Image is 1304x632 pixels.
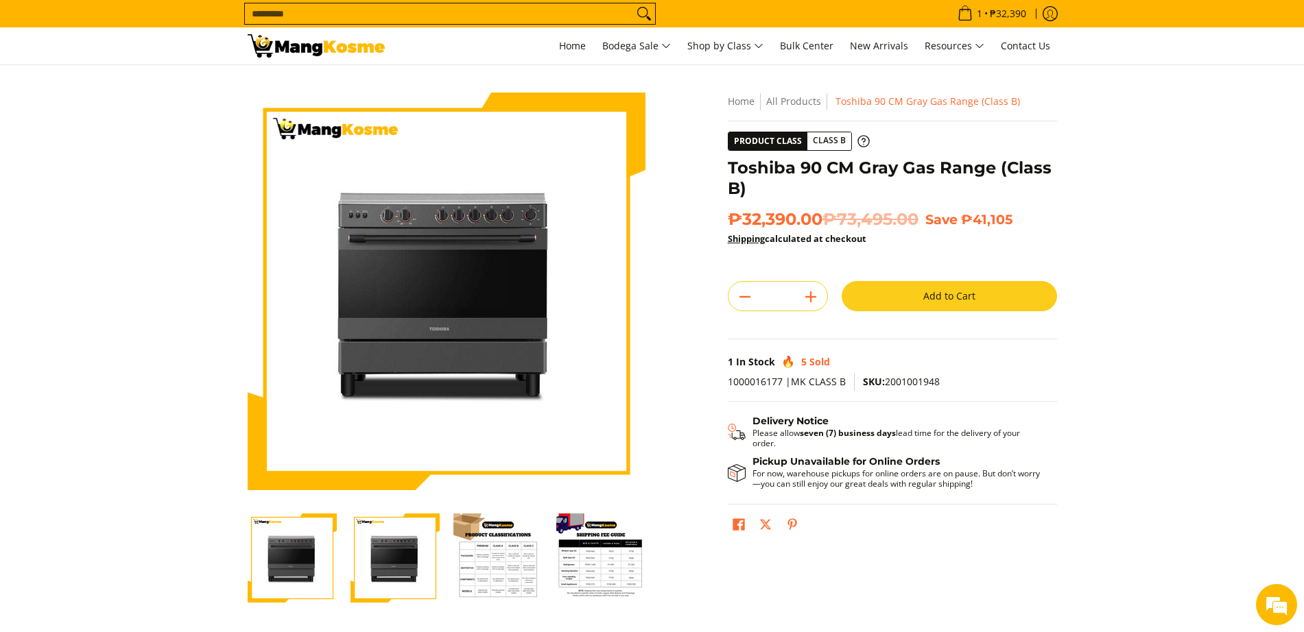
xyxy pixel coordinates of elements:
[953,6,1030,21] span: •
[248,34,385,58] img: Toshiba 90 CM Gray Gas Range (Class B) | Mang Kosme
[633,3,655,24] button: Search
[780,39,833,52] span: Bulk Center
[728,95,755,108] a: Home
[728,158,1057,199] h1: Toshiba 90 CM Gray Gas Range (Class B)
[975,9,984,19] span: 1
[961,211,1012,228] span: ₱41,105
[728,232,765,245] a: Shipping
[453,513,543,603] img: Toshiba 90 CM Gray Gas Range (Class B)-3
[728,286,761,308] button: Subtract
[729,515,748,538] a: Share on Facebook
[918,27,991,64] a: Resources
[728,355,733,368] span: 1
[248,514,337,603] img: toshiba-90-cm-5-burner-gas-range-gray-full-view-mang-kosme
[794,286,827,308] button: Add
[994,27,1057,64] a: Contact Us
[248,94,645,489] img: toshiba-90-cm-5-burner-gas-range-gray-full-view-mang-kosme
[595,27,678,64] a: Bodega Sale
[728,132,870,151] a: Product Class Class B
[728,209,918,230] span: ₱32,390.00
[863,375,940,388] span: 2001001948
[766,95,821,108] a: All Products
[842,281,1057,311] button: Add to Cart
[752,455,940,467] strong: Pickup Unavailable for Online Orders
[728,415,1043,448] button: Shipping & Delivery
[988,9,1028,19] span: ₱32,390
[351,513,440,603] img: Toshiba 90 CM Gray Gas Range (Class B)-2
[399,27,1057,64] nav: Main Menu
[835,95,1020,108] span: Toshiba 90 CM Gray Gas Range (Class B)
[822,209,918,230] del: ₱73,495.00
[783,515,802,538] a: Pin on Pinterest
[556,513,645,603] img: Toshiba 90 CM Gray Gas Range (Class B)-4
[809,355,830,368] span: Sold
[680,27,770,64] a: Shop by Class
[728,132,807,150] span: Product Class
[756,515,775,538] a: Post on X
[800,427,896,439] strong: seven (7) business days
[807,132,851,149] span: Class B
[850,39,908,52] span: New Arrivals
[843,27,915,64] a: New Arrivals
[1001,39,1050,52] span: Contact Us
[728,232,866,245] strong: calculated at checkout
[552,27,593,64] a: Home
[752,428,1043,448] p: Please allow lead time for the delivery of your order.
[736,355,775,368] span: In Stock
[773,27,840,64] a: Bulk Center
[752,415,829,427] strong: Delivery Notice
[728,93,1057,110] nav: Breadcrumbs
[752,468,1043,489] p: For now, warehouse pickups for online orders are on pause. But don’t worry—you can still enjoy ou...
[728,375,846,388] span: 1000016177 |MK CLASS B
[687,38,763,55] span: Shop by Class
[925,211,958,228] span: Save
[863,375,885,388] span: SKU:
[559,39,586,52] span: Home
[801,355,807,368] span: 5
[925,38,984,55] span: Resources
[602,38,671,55] span: Bodega Sale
